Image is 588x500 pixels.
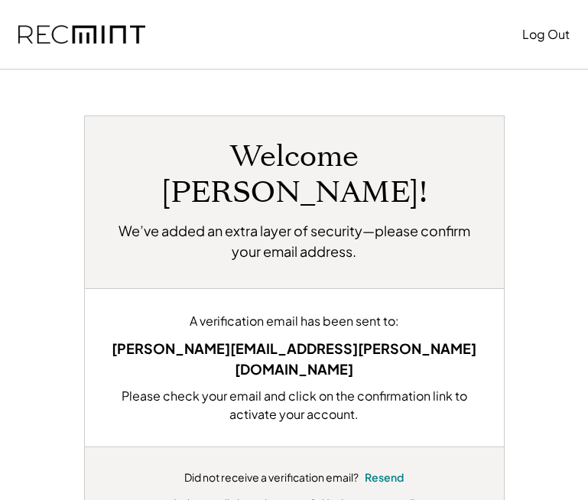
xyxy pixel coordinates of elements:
div: Did not receive a verification email? [184,470,359,485]
div: Please check your email and click on the confirmation link to activate your account. [108,387,481,424]
img: recmint-logotype%403x.png [18,25,145,44]
button: Log Out [522,19,570,50]
div: [PERSON_NAME][EMAIL_ADDRESS][PERSON_NAME][DOMAIN_NAME] [108,338,481,379]
button: Resend [365,470,404,485]
h1: Welcome [PERSON_NAME]! [108,139,481,211]
div: A verification email has been sent to: [108,312,481,330]
h2: We’ve added an extra layer of security—please confirm your email address. [108,220,481,261]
